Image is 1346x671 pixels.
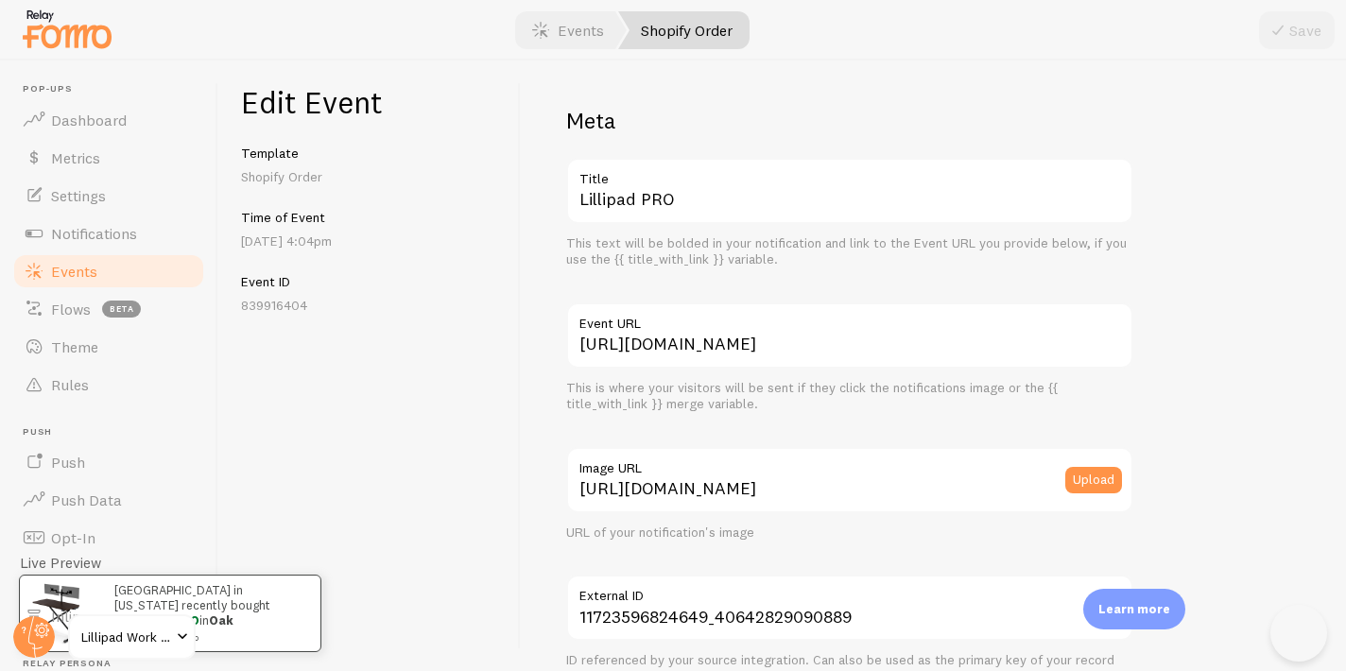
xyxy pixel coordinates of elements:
[566,302,1133,335] label: Event URL
[241,232,497,250] p: [DATE] 4:04pm
[51,111,127,129] span: Dashboard
[11,139,206,177] a: Metrics
[566,380,1133,413] div: This is where your visitors will be sent if they click the notifications image or the {{ title_wi...
[241,83,497,122] h1: Edit Event
[1270,605,1327,662] iframe: Help Scout Beacon - Open
[51,186,106,205] span: Settings
[51,375,89,394] span: Rules
[23,426,206,439] span: Push
[51,224,137,243] span: Notifications
[11,328,206,366] a: Theme
[1083,589,1185,629] div: Learn more
[23,658,206,670] span: Relay Persona
[11,215,206,252] a: Notifications
[241,167,497,186] p: Shopify Order
[51,453,85,472] span: Push
[241,296,497,315] p: 839916404
[566,525,1133,542] div: URL of your notification's image
[51,262,97,281] span: Events
[51,490,122,509] span: Push Data
[566,106,1133,135] h2: Meta
[11,443,206,481] a: Push
[566,235,1133,268] div: This text will be bolded in your notification and link to the Event URL you provide below, if you...
[20,5,114,53] img: fomo-relay-logo-orange.svg
[1065,467,1122,493] button: Upload
[11,290,206,328] a: Flows beta
[102,301,141,318] span: beta
[566,575,1133,607] label: External ID
[241,209,497,226] h5: Time of Event
[51,607,88,626] span: Inline
[51,300,91,318] span: Flows
[11,597,206,635] a: Inline
[51,337,98,356] span: Theme
[566,447,1133,479] label: Image URL
[81,626,171,648] span: Lillipad Work Solutions
[11,519,206,557] a: Opt-In
[51,148,100,167] span: Metrics
[68,614,196,660] a: Lillipad Work Solutions
[11,101,206,139] a: Dashboard
[1098,600,1170,618] p: Learn more
[23,83,206,95] span: Pop-ups
[11,177,206,215] a: Settings
[241,273,497,290] h5: Event ID
[11,366,206,404] a: Rules
[51,528,95,547] span: Opt-In
[11,481,206,519] a: Push Data
[241,145,497,162] h5: Template
[11,252,206,290] a: Events
[566,158,1133,190] label: Title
